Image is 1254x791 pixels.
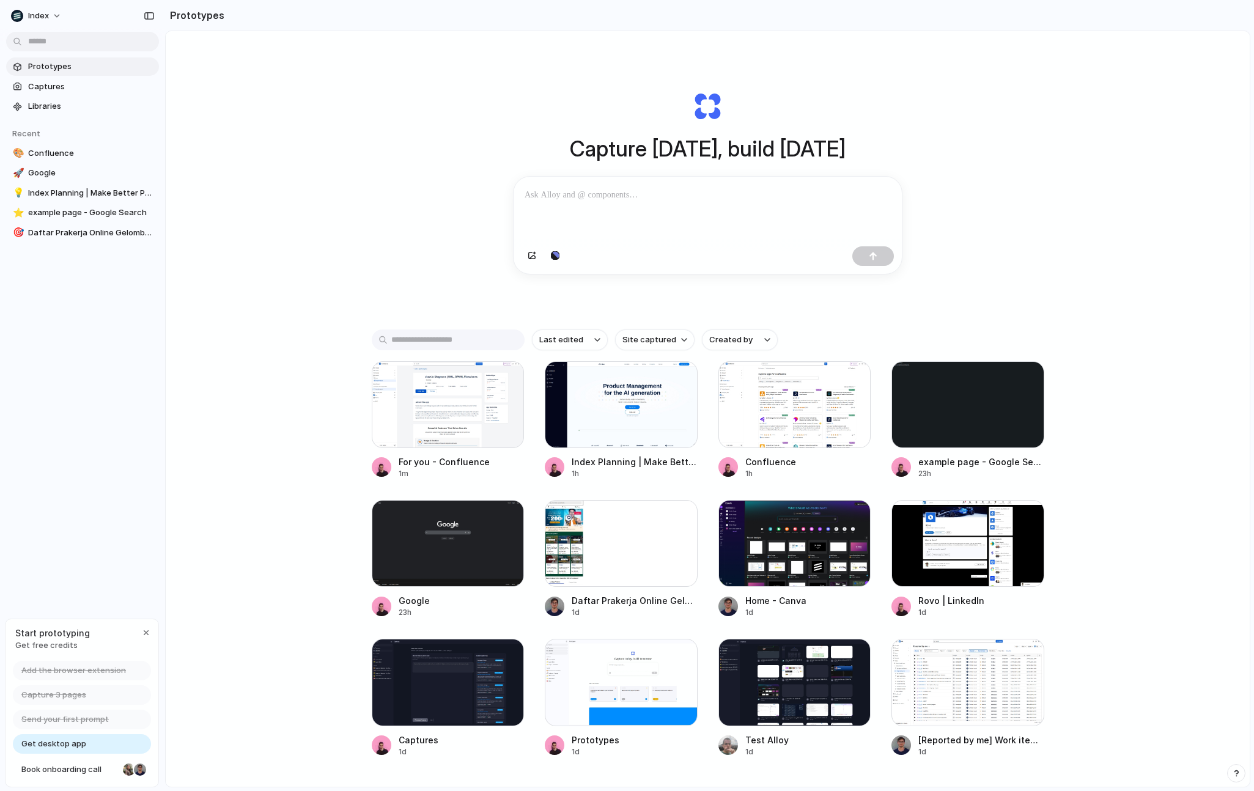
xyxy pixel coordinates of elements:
[28,167,154,179] span: Google
[709,334,753,346] span: Created by
[133,762,147,777] div: Christian Iacullo
[399,455,490,468] div: For you - Confluence
[372,361,525,479] a: For you - ConfluenceFor you - Confluence1m
[918,734,1044,746] div: [Reported by me] Work item search - Jira
[718,500,871,618] a: Home - CanvaHome - Canva1d
[11,187,23,199] button: 💡
[6,224,159,242] a: 🎯Daftar Prakerja Online Gelombang Terbaru 2025 Bukalapak
[572,594,698,607] div: Daftar Prakerja Online Gelombang Terbaru 2025 Bukalapak
[122,762,136,777] div: Nicole Kubica
[572,607,698,618] div: 1d
[918,468,1044,479] div: 23h
[399,746,438,757] div: 1d
[745,734,789,746] div: Test Alloy
[532,329,608,350] button: Last edited
[15,639,90,652] span: Get free credits
[745,468,796,479] div: 1h
[6,164,159,182] a: 🚀Google
[539,334,583,346] span: Last edited
[745,594,806,607] div: Home - Canva
[21,738,86,750] span: Get desktop app
[891,639,1044,757] a: [Reported by me] Work item search - Jira[Reported by me] Work item search - Jira1d
[13,226,21,240] div: 🎯
[572,468,698,479] div: 1h
[399,734,438,746] div: Captures
[15,627,90,639] span: Start prototyping
[745,455,796,468] div: Confluence
[28,227,154,239] span: Daftar Prakerja Online Gelombang Terbaru 2025 Bukalapak
[21,763,118,776] span: Book onboarding call
[13,206,21,220] div: ⭐
[702,329,778,350] button: Created by
[545,361,698,479] a: Index Planning | Make Better Product DecisionsIndex Planning | Make Better Product Decisions1h
[891,361,1044,479] a: example page - Google Searchexample page - Google Search23h
[545,500,698,618] a: Daftar Prakerja Online Gelombang Terbaru 2025 BukalapakDaftar Prakerja Online Gelombang Terbaru 2...
[372,639,525,757] a: CapturesCaptures1d
[6,6,68,26] button: Index
[12,128,40,138] span: Recent
[399,468,490,479] div: 1m
[399,594,430,607] div: Google
[21,713,109,726] span: Send your first prompt
[6,204,159,222] a: ⭐example page - Google Search
[21,689,86,701] span: Capture 3 pages
[165,8,224,23] h2: Prototypes
[6,97,159,116] a: Libraries
[615,329,695,350] button: Site captured
[572,455,698,468] div: Index Planning | Make Better Product Decisions
[918,607,984,618] div: 1d
[11,227,23,239] button: 🎯
[545,639,698,757] a: PrototypesPrototypes1d
[11,207,23,219] button: ⭐
[11,167,23,179] button: 🚀
[13,146,21,160] div: 🎨
[6,57,159,76] a: Prototypes
[13,186,21,200] div: 💡
[891,500,1044,618] a: Rovo | LinkedInRovo | LinkedIn1d
[372,500,525,618] a: GoogleGoogle23h
[570,133,846,165] h1: Capture [DATE], build [DATE]
[13,734,151,754] a: Get desktop app
[13,760,151,779] a: Book onboarding call
[718,361,871,479] a: ConfluenceConfluence1h
[622,334,676,346] span: Site captured
[399,607,430,618] div: 23h
[6,184,159,202] a: 💡Index Planning | Make Better Product Decisions
[13,166,21,180] div: 🚀
[28,187,154,199] span: Index Planning | Make Better Product Decisions
[28,61,154,73] span: Prototypes
[21,664,126,677] span: Add the browser extension
[28,100,154,112] span: Libraries
[745,746,789,757] div: 1d
[572,746,619,757] div: 1d
[918,455,1044,468] div: example page - Google Search
[11,147,23,160] button: 🎨
[6,144,159,163] a: 🎨Confluence
[28,147,154,160] span: Confluence
[718,639,871,757] a: Test AlloyTest Alloy1d
[918,594,984,607] div: Rovo | LinkedIn
[572,734,619,746] div: Prototypes
[918,746,1044,757] div: 1d
[28,81,154,93] span: Captures
[28,10,49,22] span: Index
[6,78,159,96] a: Captures
[745,607,806,618] div: 1d
[28,207,154,219] span: example page - Google Search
